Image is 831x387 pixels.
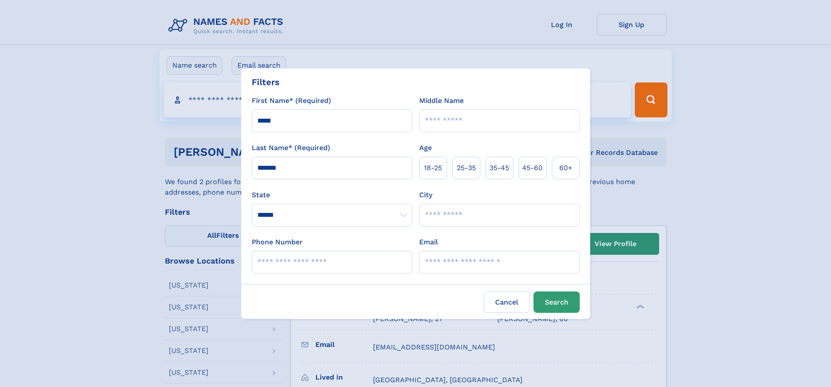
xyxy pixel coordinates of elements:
[559,163,572,173] span: 60+
[533,291,580,313] button: Search
[252,75,280,89] div: Filters
[484,291,530,313] label: Cancel
[419,143,432,153] label: Age
[424,163,442,173] span: 18‑25
[522,163,543,173] span: 45‑60
[419,96,464,106] label: Middle Name
[252,237,303,247] label: Phone Number
[489,163,509,173] span: 35‑45
[252,96,331,106] label: First Name* (Required)
[419,237,438,247] label: Email
[419,190,432,200] label: City
[252,143,330,153] label: Last Name* (Required)
[252,190,412,200] label: State
[457,163,476,173] span: 25‑35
